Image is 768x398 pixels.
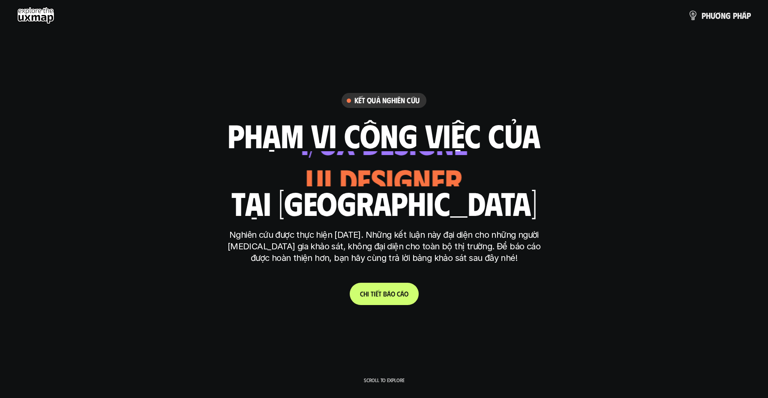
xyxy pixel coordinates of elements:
[742,11,747,20] span: á
[367,290,369,298] span: i
[726,11,731,20] span: g
[371,290,374,298] span: t
[374,290,375,298] span: i
[706,11,711,20] span: h
[378,290,381,298] span: t
[397,290,400,298] span: c
[231,185,537,221] h1: tại [GEOGRAPHIC_DATA]
[363,290,367,298] span: h
[702,11,706,20] span: p
[364,377,405,383] p: Scroll to explore
[737,11,742,20] span: h
[228,117,540,153] h1: phạm vi công việc của
[387,290,391,298] span: á
[350,283,419,305] a: Chitiếtbáocáo
[223,229,545,264] p: Nghiên cứu được thực hiện [DATE]. Những kết luận này đại diện cho những người [MEDICAL_DATA] gia ...
[354,96,420,105] h6: Kết quả nghiên cứu
[747,11,751,20] span: p
[715,11,721,20] span: ơ
[360,290,363,298] span: C
[391,290,395,298] span: o
[375,290,378,298] span: ế
[383,290,387,298] span: b
[404,290,408,298] span: o
[688,7,751,24] a: phươngpháp
[400,290,404,298] span: á
[711,11,715,20] span: ư
[721,11,726,20] span: n
[733,11,737,20] span: p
